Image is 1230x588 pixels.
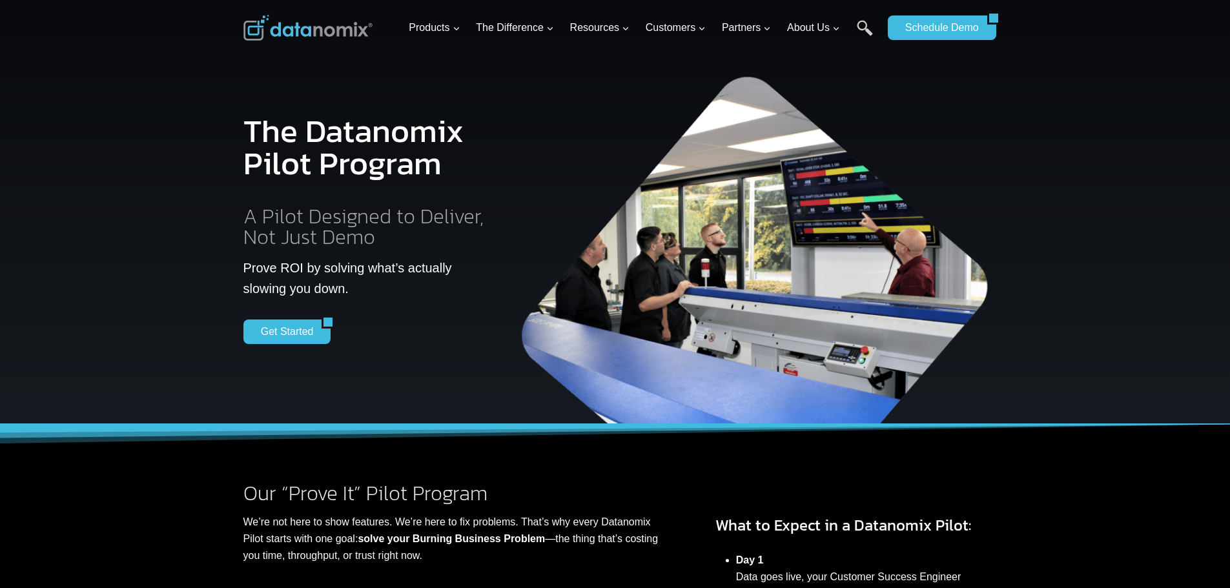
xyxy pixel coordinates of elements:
[243,514,664,563] p: We’re not here to show features. We’re here to fix problems. That’s why every Datanomix Pilot sta...
[243,15,373,41] img: Datanomix
[243,105,493,190] h1: The Datanomix Pilot Program
[570,19,630,36] span: Resources
[476,19,554,36] span: The Difference
[715,514,987,537] h3: What to Expect in a Datanomix Pilot:
[243,258,493,299] p: Prove ROI by solving what’s actually slowing you down.
[243,483,664,503] h2: Our “Prove It” Pilot Program
[243,319,322,344] a: Get Started
[722,19,771,36] span: Partners
[888,15,987,40] a: Schedule Demo
[787,19,840,36] span: About Us
[736,554,764,565] strong: Day 1
[243,206,493,247] h2: A Pilot Designed to Deliver, Not Just Demo
[646,19,706,36] span: Customers
[404,7,881,49] nav: Primary Navigation
[857,20,873,49] a: Search
[514,65,998,424] img: The Datanomix Production Monitoring Pilot Program
[358,533,545,544] strong: solve your Burning Business Problem
[409,19,460,36] span: Products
